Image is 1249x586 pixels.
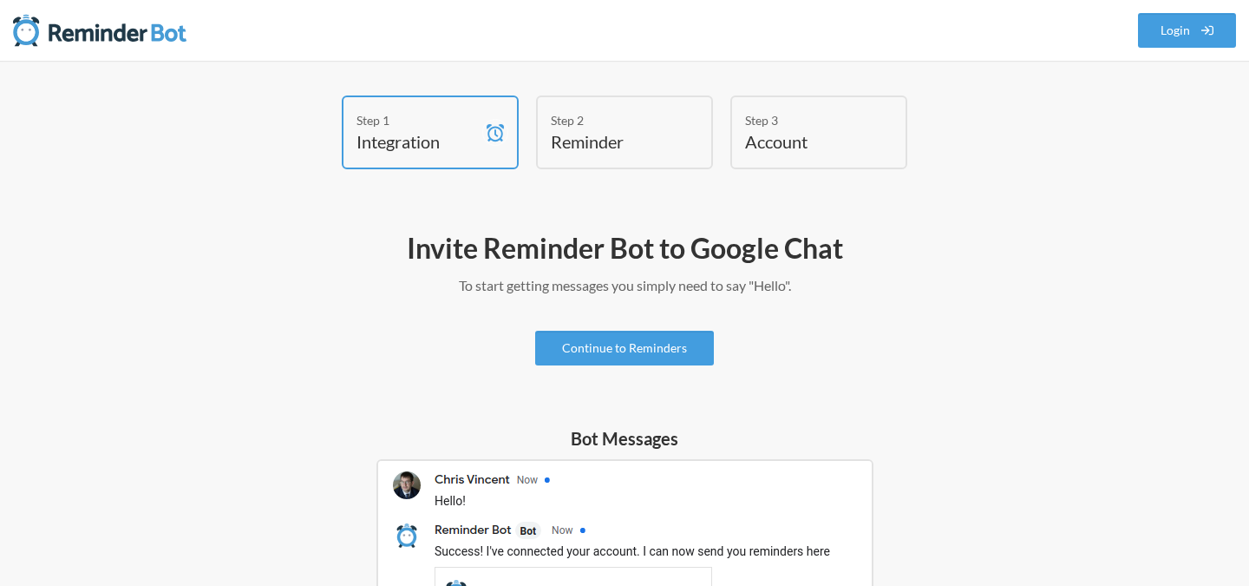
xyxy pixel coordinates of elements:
[376,426,873,451] h5: Bot Messages
[535,331,714,365] a: Continue to Reminders
[1138,13,1237,48] a: Login
[356,129,478,154] h4: Integration
[551,111,672,129] div: Step 2
[13,13,186,48] img: Reminder Bot
[551,129,672,154] h4: Reminder
[745,111,866,129] div: Step 3
[356,111,478,129] div: Step 1
[121,230,1128,267] h2: Invite Reminder Bot to Google Chat
[745,129,866,154] h4: Account
[121,275,1128,296] p: To start getting messages you simply need to say "Hello".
